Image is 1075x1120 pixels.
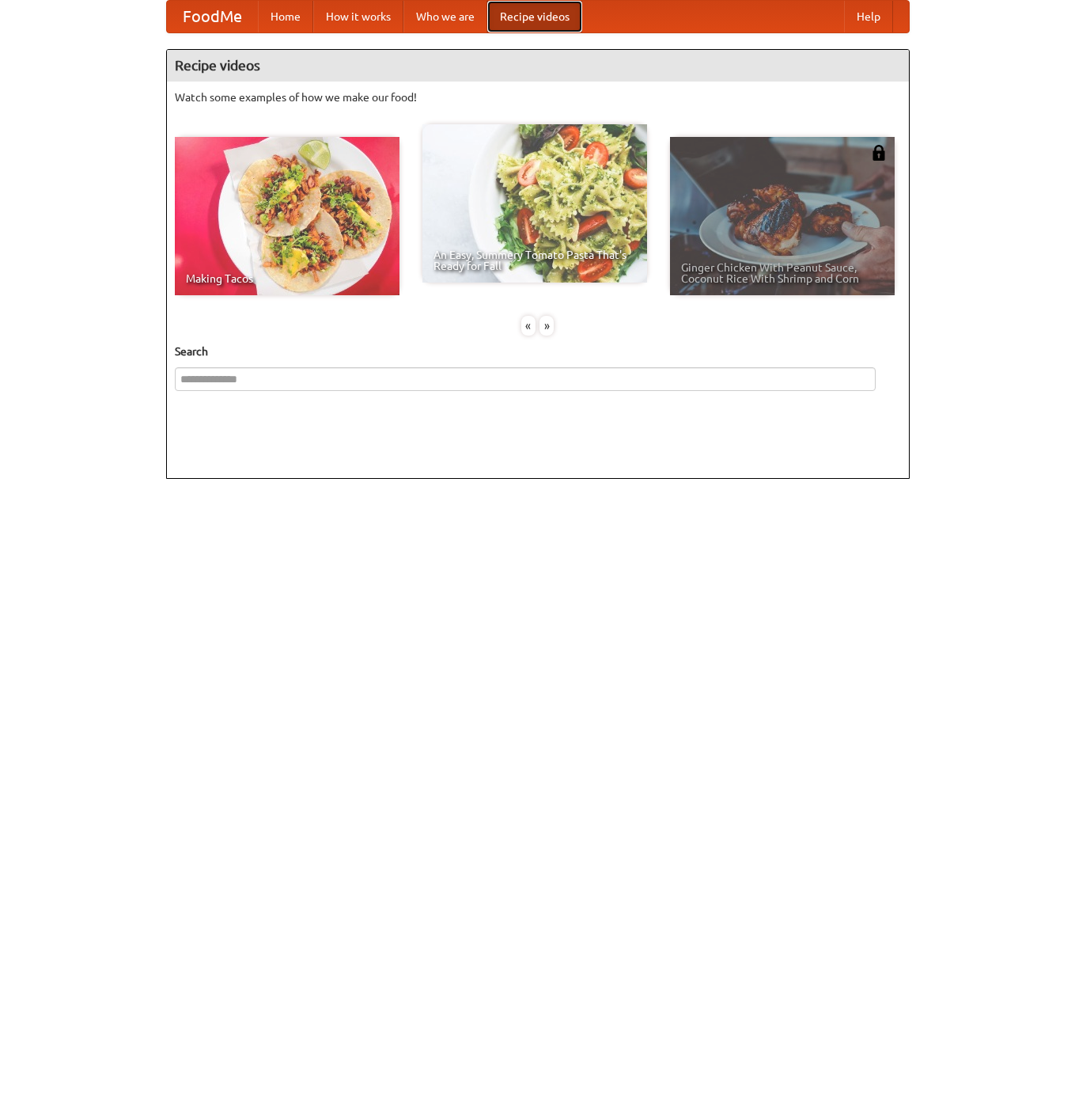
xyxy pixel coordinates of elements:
div: « [521,316,536,336]
a: An Easy, Summery Tomato Pasta That's Ready for Fall [422,124,647,283]
a: How it works [313,1,403,32]
a: Making Tacos [175,137,399,295]
a: Who we are [403,1,487,32]
a: Help [844,1,893,32]
div: » [539,316,554,336]
a: FoodMe [167,1,258,32]
a: Recipe videos [487,1,582,32]
img: 483408.png [871,145,887,161]
span: An Easy, Summery Tomato Pasta That's Ready for Fall [433,249,636,271]
span: Making Tacos [186,273,388,284]
a: Home [258,1,313,32]
h4: Recipe videos [167,50,909,82]
h5: Search [175,344,901,359]
p: Watch some examples of how we make our food! [175,89,901,105]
